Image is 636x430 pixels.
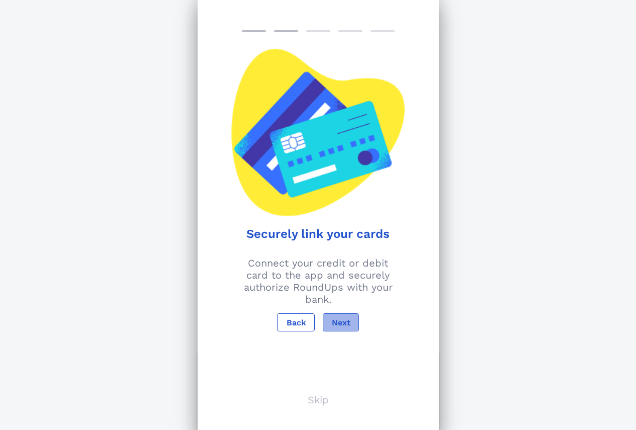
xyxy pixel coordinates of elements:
[277,313,314,331] button: Back
[286,318,306,327] span: Back
[323,313,359,331] button: Next
[331,318,350,327] span: Next
[308,394,329,406] p: Skip
[204,257,433,305] p: Connect your credit or debit card to the app and securely authorize RoundUps with your bank.
[212,227,425,241] h1: Securely link your cards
